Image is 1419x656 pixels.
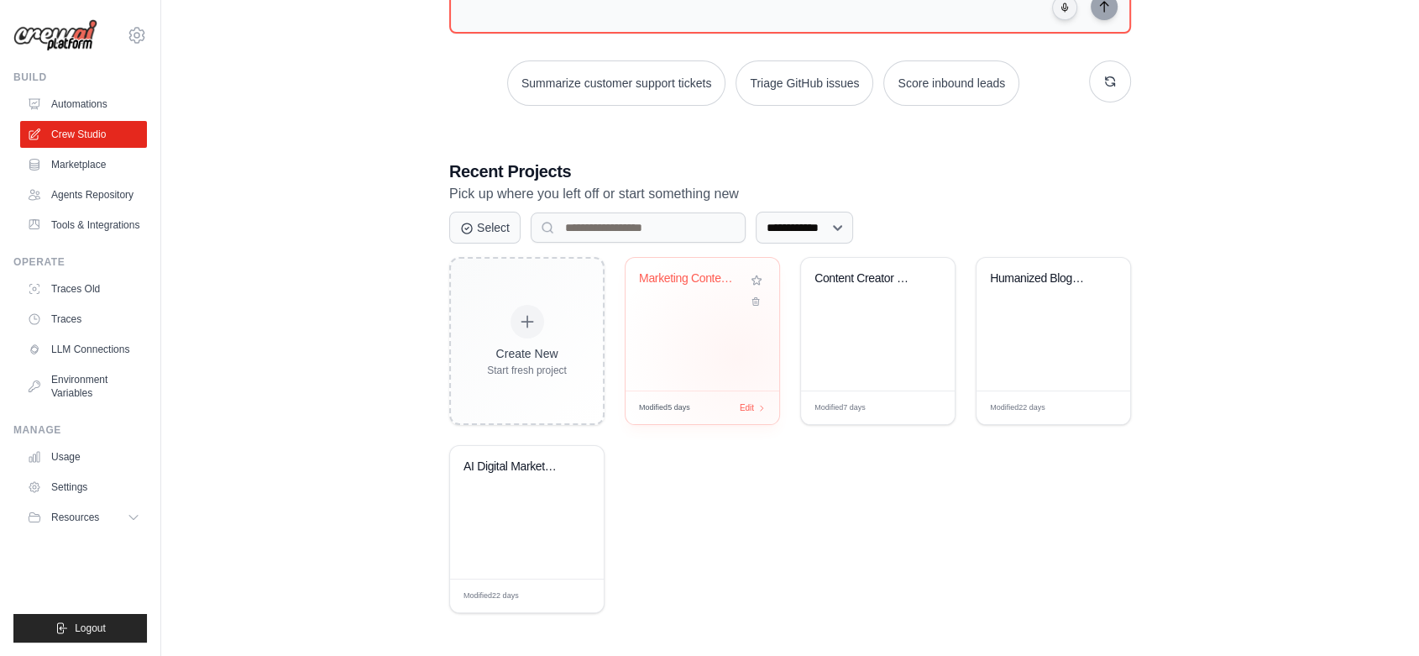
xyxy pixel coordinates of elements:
[13,423,147,437] div: Manage
[20,474,147,501] a: Settings
[449,212,521,244] button: Select
[463,590,519,602] span: Modified 22 days
[20,91,147,118] a: Automations
[13,614,147,643] button: Logout
[915,401,929,414] span: Edit
[736,60,873,106] button: Triage GitHub issues
[20,306,147,333] a: Traces
[487,345,567,362] div: Create New
[814,271,916,286] div: Content Creator & Designer Studio
[990,402,1045,414] span: Modified 22 days
[1091,401,1105,414] span: Edit
[20,121,147,148] a: Crew Studio
[639,271,741,286] div: Marketing Content Creation Crew
[1089,60,1131,102] button: Get new suggestions
[883,60,1019,106] button: Score inbound leads
[747,271,766,290] button: Add to favorites
[990,271,1092,286] div: Humanized Blog Writer Automation
[487,364,567,377] div: Start fresh project
[449,160,1131,183] h3: Recent Projects
[20,366,147,407] a: Environment Variables
[740,401,754,414] span: Edit
[75,622,106,635] span: Logout
[51,511,99,524] span: Resources
[564,590,579,602] span: Edit
[463,459,565,475] div: AI Digital Marketing Team
[814,402,866,414] span: Modified 7 days
[507,60,725,106] button: Summarize customer support tickets
[449,183,1131,205] p: Pick up where you left off or start something new
[13,19,97,51] img: Logo
[20,336,147,363] a: LLM Connections
[20,443,147,470] a: Usage
[20,276,147,302] a: Traces Old
[639,402,690,414] span: Modified 5 days
[20,504,147,531] button: Resources
[13,71,147,84] div: Build
[20,151,147,178] a: Marketplace
[20,212,147,239] a: Tools & Integrations
[13,255,147,269] div: Operate
[20,181,147,208] a: Agents Repository
[747,293,766,310] button: Delete project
